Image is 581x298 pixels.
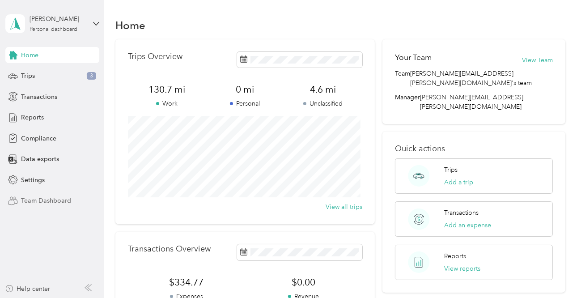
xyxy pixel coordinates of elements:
[206,83,284,96] span: 0 mi
[21,92,57,102] span: Transactions
[21,154,59,164] span: Data exports
[444,251,466,261] p: Reports
[395,69,410,88] span: Team
[21,196,71,205] span: Team Dashboard
[21,113,44,122] span: Reports
[245,276,362,289] span: $0.00
[30,27,77,32] div: Personal dashboard
[444,165,458,175] p: Trips
[420,94,523,111] span: [PERSON_NAME][EMAIL_ADDRESS][PERSON_NAME][DOMAIN_NAME]
[284,83,362,96] span: 4.6 mi
[395,144,553,153] p: Quick actions
[531,248,581,298] iframe: Everlance-gr Chat Button Frame
[128,83,206,96] span: 130.7 mi
[5,284,51,294] button: Help center
[444,264,480,273] button: View reports
[128,244,211,254] p: Transactions Overview
[395,52,432,63] h2: Your Team
[444,221,491,230] button: Add an expense
[128,52,182,61] p: Trips Overview
[30,14,85,24] div: [PERSON_NAME]
[206,99,284,108] p: Personal
[522,55,553,65] button: View Team
[326,202,362,212] button: View all trips
[444,208,479,217] p: Transactions
[21,175,45,185] span: Settings
[21,51,38,60] span: Home
[115,21,145,30] h1: Home
[87,72,96,80] span: 3
[444,178,473,187] button: Add a trip
[128,276,245,289] span: $334.77
[128,99,206,108] p: Work
[395,93,420,111] span: Manager
[21,134,56,143] span: Compliance
[284,99,362,108] p: Unclassified
[410,69,553,88] span: [PERSON_NAME][EMAIL_ADDRESS][PERSON_NAME][DOMAIN_NAME]'s team
[21,71,35,81] span: Trips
